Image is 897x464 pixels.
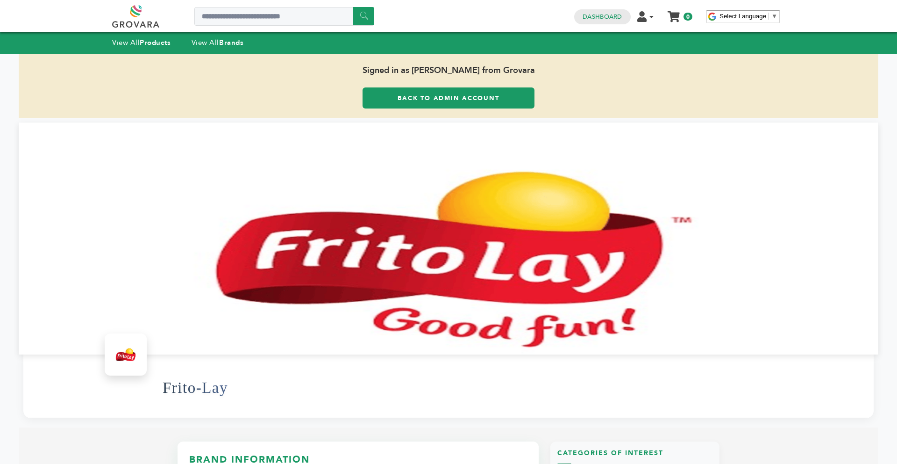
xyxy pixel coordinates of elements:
img: Frito-Lay Logo [107,336,144,373]
input: Search a product or brand... [194,7,374,26]
span: Select Language [719,13,766,20]
a: My Cart [669,8,679,18]
strong: Products [140,38,171,47]
a: View AllProducts [112,38,171,47]
strong: Brands [219,38,243,47]
h1: Frito-Lay [163,365,228,411]
a: Back to Admin Account [363,87,534,109]
a: View AllBrands [192,38,244,47]
span: 0 [683,13,692,21]
a: Dashboard [583,13,622,21]
span: ▼ [771,13,777,20]
a: Select Language​ [719,13,777,20]
span: Signed in as [PERSON_NAME] from Grovara [19,54,878,87]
